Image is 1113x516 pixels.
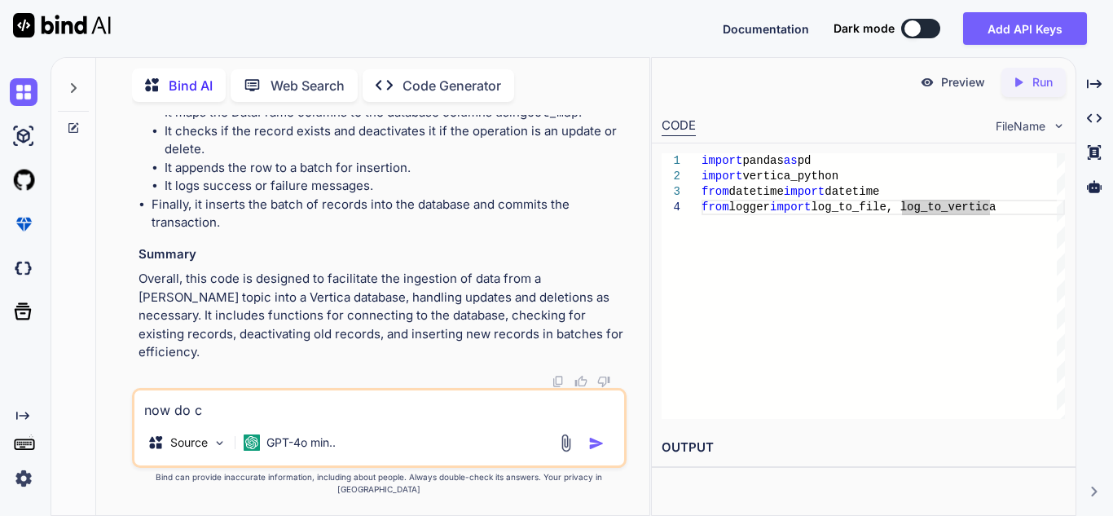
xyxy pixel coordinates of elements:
li: For each row in the DataFrame: [152,86,623,196]
span: vertica_python [742,170,838,183]
span: datetime [825,185,879,198]
span: log_to_file, log_to_vertica [811,201,996,214]
img: chat [10,78,37,106]
img: preview [920,75,935,90]
li: It checks if the record exists and deactivates it if the operation is an update or delete. [165,122,623,159]
p: Run [1032,74,1053,90]
li: It appends the row to a batch for insertion. [165,159,623,178]
img: ai-studio [10,122,37,150]
span: import [770,201,811,214]
span: datetime [729,185,784,198]
div: CODE [662,117,696,136]
p: Web Search [271,76,345,95]
button: Documentation [723,20,809,37]
span: Documentation [723,22,809,36]
img: GPT-4o mini [244,434,260,451]
span: logger [729,201,770,214]
li: It logs success or failure messages. [165,177,623,196]
p: Bind AI [169,76,213,95]
div: 3 [662,184,680,200]
p: Code Generator [403,76,501,95]
span: import [702,170,742,183]
p: Preview [941,74,985,90]
p: Source [170,434,208,451]
img: dislike [597,375,610,388]
div: 2 [662,169,680,184]
img: like [574,375,587,388]
div: 4 [662,200,680,215]
span: pandas [742,154,783,167]
textarea: now do c [134,390,624,420]
img: darkCloudIdeIcon [10,254,37,282]
span: from [702,185,729,198]
h2: OUTPUT [652,429,1076,467]
h3: Summary [139,245,623,264]
img: copy [552,375,565,388]
button: Add API Keys [963,12,1087,45]
img: githubLight [10,166,37,194]
img: icon [588,435,605,452]
img: attachment [556,434,575,452]
img: premium [10,210,37,238]
p: GPT-4o min.. [266,434,336,451]
span: from [702,201,729,214]
span: as [784,154,798,167]
span: Dark mode [834,20,895,37]
img: Bind AI [13,13,111,37]
p: Overall, this code is designed to facilitate the ingestion of data from a [PERSON_NAME] topic int... [139,270,623,362]
p: Bind can provide inaccurate information, including about people. Always double-check its answers.... [132,471,627,496]
span: pd [798,154,812,167]
li: Finally, it inserts the batch of records into the database and commits the transaction. [152,196,623,232]
img: settings [10,465,37,492]
span: FileName [996,118,1045,135]
div: 1 [662,153,680,169]
span: import [784,185,825,198]
img: Pick Models [213,436,227,450]
span: import [702,154,742,167]
img: chevron down [1052,119,1066,133]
